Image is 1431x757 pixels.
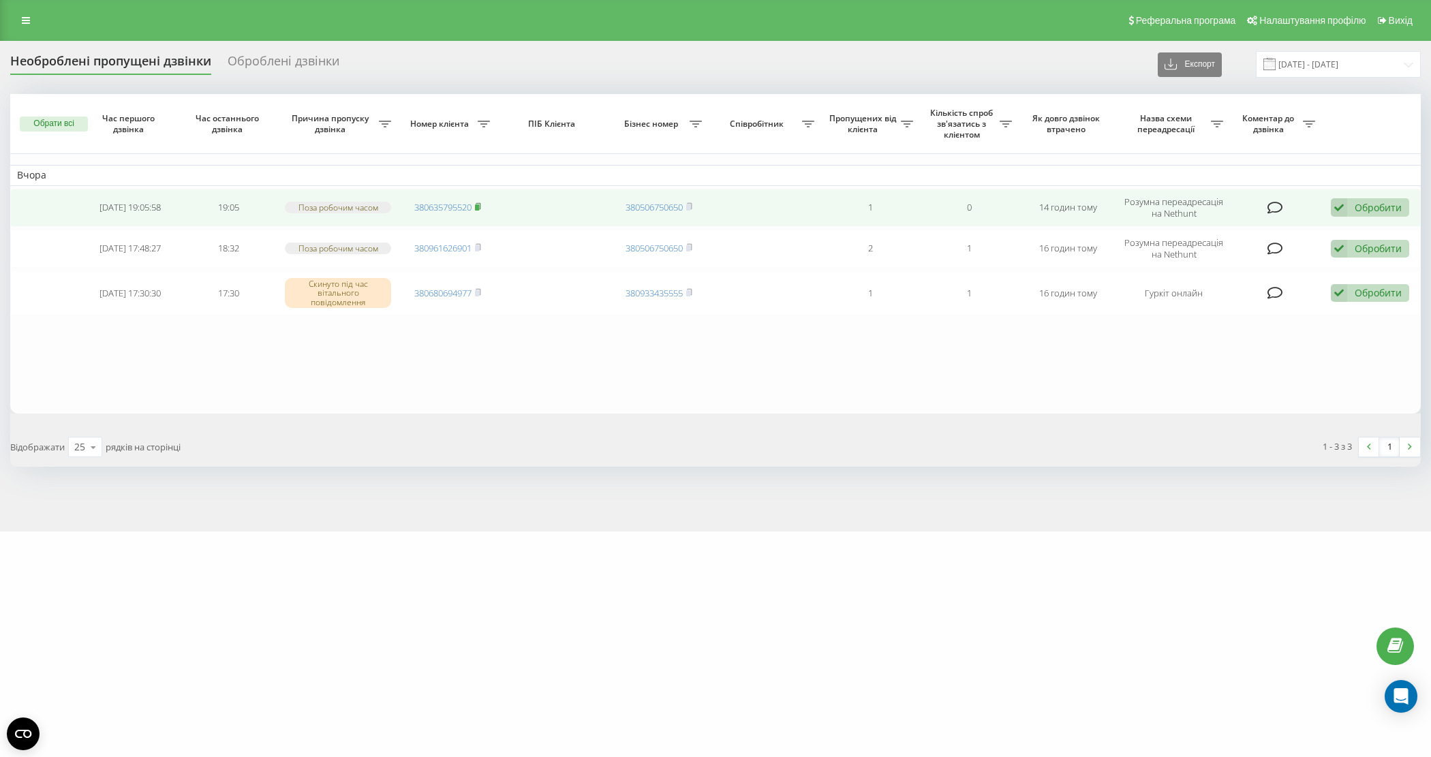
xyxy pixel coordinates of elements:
[20,117,88,132] button: Обрати всі
[1379,437,1400,457] a: 1
[821,189,920,227] td: 1
[1355,201,1402,214] div: Обробити
[1355,242,1402,255] div: Обробити
[81,230,180,268] td: [DATE] 17:48:27
[1019,271,1118,315] td: 16 годин тому
[1118,230,1231,268] td: Розумна переадресація на Nethunt
[920,189,1019,227] td: 0
[285,243,391,254] div: Поза робочим часом
[414,201,472,213] a: 380635795520
[821,271,920,315] td: 1
[920,271,1019,315] td: 1
[1355,286,1402,299] div: Обробити
[1323,439,1352,453] div: 1 - 3 з 3
[1158,52,1222,77] button: Експорт
[81,189,180,227] td: [DATE] 19:05:58
[179,230,278,268] td: 18:32
[179,271,278,315] td: 17:30
[715,119,803,129] span: Співробітник
[92,113,168,134] span: Час першого дзвінка
[405,119,478,129] span: Номер клієнта
[414,287,472,299] a: 380680694977
[10,441,65,453] span: Відображати
[617,119,690,129] span: Бізнес номер
[1389,15,1413,26] span: Вихід
[10,54,211,75] div: Необроблені пропущені дзвінки
[191,113,267,134] span: Час останнього дзвінка
[1124,113,1212,134] span: Назва схеми переадресації
[10,165,1421,185] td: Вчора
[508,119,598,129] span: ПІБ Клієнта
[927,108,1000,140] span: Кількість спроб зв'язатись з клієнтом
[106,441,181,453] span: рядків на сторінці
[1019,230,1118,268] td: 16 годин тому
[7,717,40,750] button: Open CMP widget
[828,113,901,134] span: Пропущених від клієнта
[81,271,180,315] td: [DATE] 17:30:30
[1030,113,1106,134] span: Як довго дзвінок втрачено
[228,54,339,75] div: Оброблені дзвінки
[821,230,920,268] td: 2
[1136,15,1236,26] span: Реферальна програма
[1118,271,1231,315] td: Гуркіт онлайн
[626,201,683,213] a: 380506750650
[1259,15,1366,26] span: Налаштування профілю
[1019,189,1118,227] td: 14 годин тому
[179,189,278,227] td: 19:05
[1237,113,1303,134] span: Коментар до дзвінка
[1385,680,1417,713] div: Open Intercom Messenger
[414,242,472,254] a: 380961626901
[1118,189,1231,227] td: Розумна переадресація на Nethunt
[74,440,85,454] div: 25
[626,242,683,254] a: 380506750650
[285,202,391,213] div: Поза робочим часом
[285,113,379,134] span: Причина пропуску дзвінка
[626,287,683,299] a: 380933435555
[920,230,1019,268] td: 1
[285,278,391,308] div: Скинуто під час вітального повідомлення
